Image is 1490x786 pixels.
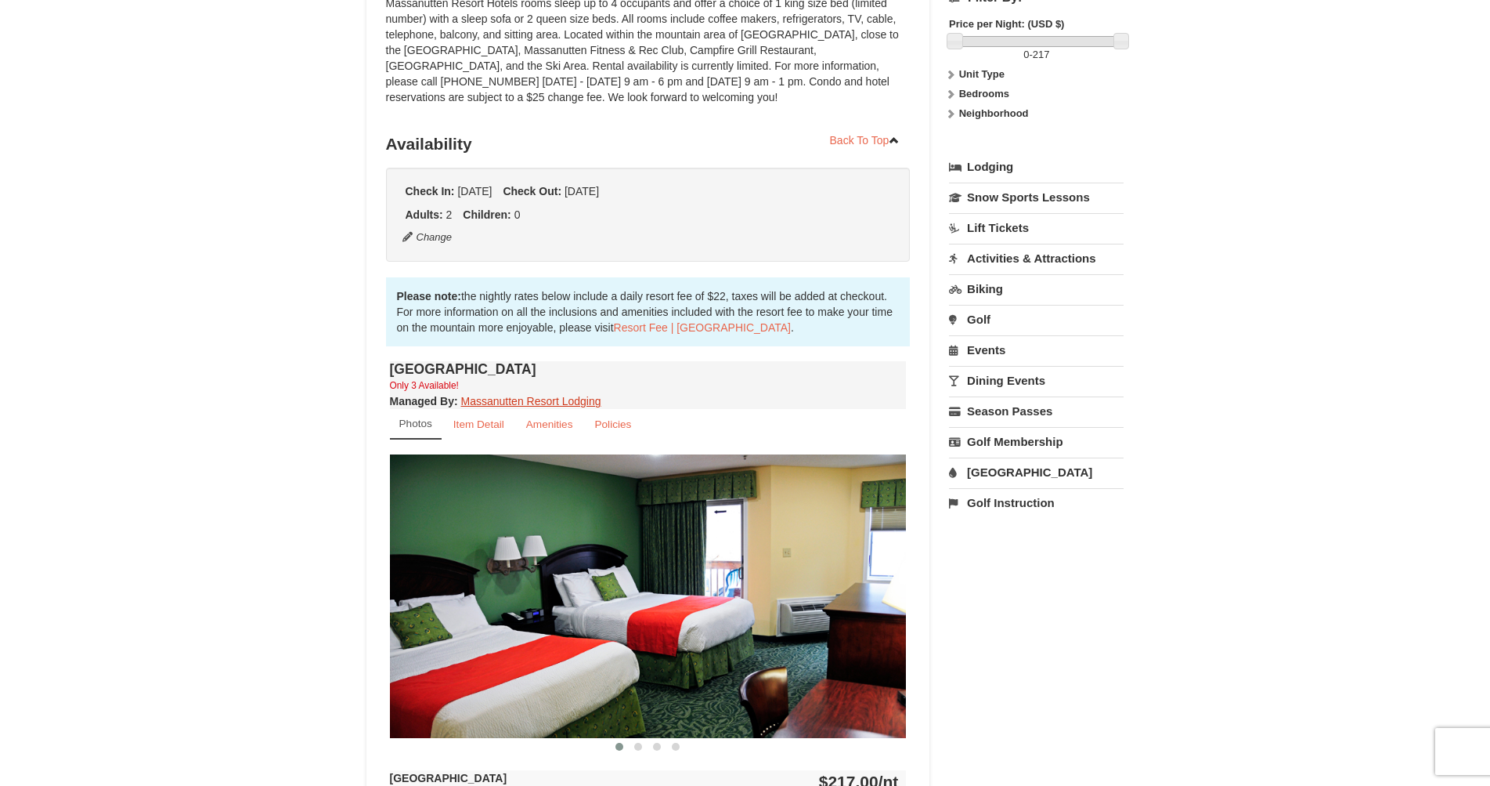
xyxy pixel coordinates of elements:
a: Lift Tickets [949,213,1124,242]
strong: Adults: [406,208,443,221]
strong: Check In: [406,185,455,197]
a: Photos [390,409,442,440]
a: Golf [949,305,1124,334]
a: Policies [584,409,641,440]
a: Lodging [949,153,1124,181]
strong: Please note: [397,290,461,302]
img: 18876286-41-233aa5f3.jpg [390,455,907,737]
span: 2 [446,208,453,221]
strong: [GEOGRAPHIC_DATA] [390,772,507,784]
small: Only 3 Available! [390,380,459,391]
small: Amenities [526,418,573,430]
a: Dining Events [949,366,1124,395]
a: Massanutten Resort Lodging [461,395,601,407]
label: - [949,47,1124,63]
a: Golf Membership [949,427,1124,456]
small: Policies [594,418,631,430]
a: Item Detail [443,409,514,440]
div: the nightly rates below include a daily resort fee of $22, taxes will be added at checkout. For m... [386,277,911,346]
a: Activities & Attractions [949,244,1124,273]
span: 0 [514,208,521,221]
a: Resort Fee | [GEOGRAPHIC_DATA] [614,321,791,334]
span: [DATE] [457,185,492,197]
h3: Availability [386,129,911,160]
span: [DATE] [565,185,599,197]
strong: Bedrooms [959,88,1009,100]
a: [GEOGRAPHIC_DATA] [949,458,1124,487]
span: Managed By [390,395,454,407]
a: Snow Sports Lessons [949,183,1124,212]
a: Events [949,335,1124,364]
a: Back To Top [820,129,911,152]
a: Season Passes [949,397,1124,426]
button: Change [402,229,453,246]
a: Amenities [516,409,583,440]
span: 0 [1023,49,1029,60]
span: 217 [1033,49,1050,60]
strong: : [390,395,458,407]
h4: [GEOGRAPHIC_DATA] [390,361,907,377]
a: Golf Instruction [949,488,1124,517]
strong: Neighborhood [959,107,1029,119]
a: Biking [949,274,1124,303]
strong: Unit Type [959,68,1005,80]
small: Photos [399,418,432,429]
strong: Children: [463,208,510,221]
strong: Check Out: [503,185,561,197]
small: Item Detail [453,418,504,430]
strong: Price per Night: (USD $) [949,18,1064,30]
